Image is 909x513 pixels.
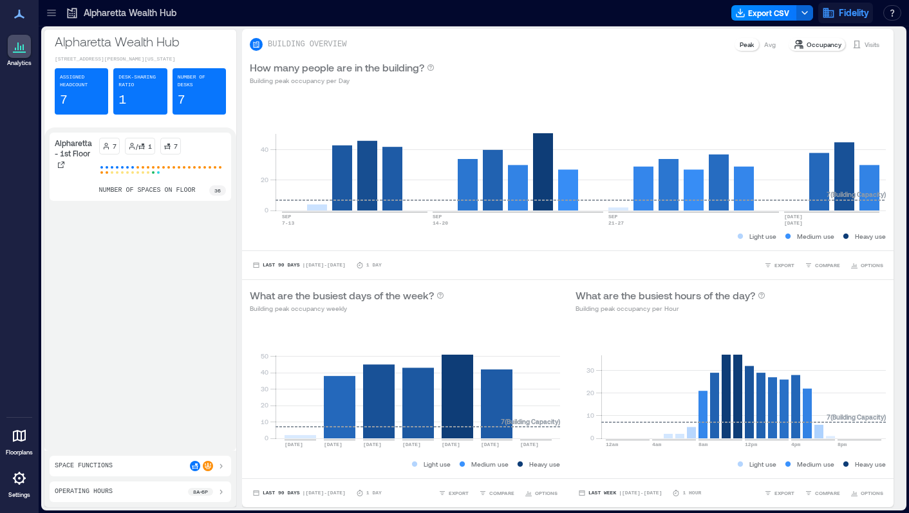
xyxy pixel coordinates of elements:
p: 1 [148,141,152,151]
p: Alpharetta Wealth Hub [84,6,176,19]
button: OPTIONS [522,487,560,499]
p: Light use [749,459,776,469]
a: Analytics [3,31,35,71]
text: 14-20 [433,220,448,226]
p: How many people are in the building? [250,60,424,75]
p: Alpharetta Wealth Hub [55,32,226,50]
text: 4am [652,442,662,447]
tspan: 30 [261,385,268,393]
span: OPTIONS [861,261,883,269]
p: Medium use [797,231,834,241]
text: 4pm [791,442,801,447]
p: Medium use [471,459,509,469]
tspan: 0 [590,434,594,442]
p: Heavy use [529,459,560,469]
p: Alpharetta - 1st Floor [55,138,94,158]
p: 1 [118,91,126,109]
tspan: 10 [261,418,268,425]
button: OPTIONS [848,259,886,272]
p: Peak [740,39,754,50]
span: Fidelity [839,6,869,19]
text: [DATE] [520,442,539,447]
text: [DATE] [285,442,303,447]
button: EXPORT [762,259,797,272]
span: EXPORT [774,261,794,269]
tspan: 10 [586,411,594,419]
button: Last 90 Days |[DATE]-[DATE] [250,259,348,272]
text: [DATE] [784,220,803,226]
p: Building peak occupancy per Day [250,75,435,86]
p: Occupancy [807,39,841,50]
p: Heavy use [855,459,886,469]
text: [DATE] [784,214,803,219]
tspan: 50 [261,352,268,360]
p: [STREET_ADDRESS][PERSON_NAME][US_STATE] [55,55,226,63]
p: Settings [8,491,30,499]
p: Visits [865,39,879,50]
p: Floorplans [6,449,33,456]
tspan: 0 [265,206,268,214]
text: SEP [608,214,618,219]
text: [DATE] [442,442,460,447]
p: 1 Day [366,261,382,269]
text: 8pm [838,442,847,447]
p: 36 [214,187,221,194]
span: OPTIONS [861,489,883,497]
tspan: 20 [261,176,268,183]
button: COMPARE [476,487,517,499]
p: Light use [424,459,451,469]
p: Number of Desks [178,73,221,89]
p: 7 [178,91,185,109]
p: Building peak occupancy per Hour [576,303,765,313]
button: Export CSV [731,5,797,21]
p: / [136,141,138,151]
a: Floorplans [2,420,37,460]
p: 7 [174,141,178,151]
p: 7 [60,91,68,109]
span: OPTIONS [535,489,558,497]
a: Settings [4,463,35,503]
tspan: 40 [261,368,268,376]
span: COMPARE [815,261,840,269]
p: Operating Hours [55,487,113,497]
p: What are the busiest days of the week? [250,288,434,303]
p: Avg [764,39,776,50]
p: 1 Day [366,489,382,497]
button: COMPARE [802,259,843,272]
text: [DATE] [363,442,382,447]
tspan: 30 [586,366,594,374]
text: 12pm [745,442,757,447]
text: 7-13 [282,220,294,226]
text: 12am [606,442,618,447]
button: Fidelity [818,3,873,23]
text: SEP [282,214,292,219]
text: [DATE] [402,442,421,447]
p: Analytics [7,59,32,67]
p: BUILDING OVERVIEW [268,39,346,50]
tspan: 20 [261,401,268,409]
p: Building peak occupancy weekly [250,303,444,313]
p: Light use [749,231,776,241]
text: 21-27 [608,220,624,226]
p: 7 [113,141,117,151]
p: Medium use [797,459,834,469]
p: number of spaces on floor [99,185,196,196]
p: 8a - 6p [193,488,208,496]
p: Assigned Headcount [60,73,103,89]
text: [DATE] [481,442,500,447]
button: EXPORT [762,487,797,499]
tspan: 40 [261,145,268,153]
tspan: 0 [265,434,268,442]
text: [DATE] [324,442,342,447]
p: Heavy use [855,231,886,241]
button: EXPORT [436,487,471,499]
button: OPTIONS [848,487,886,499]
p: Space Functions [55,461,113,471]
button: COMPARE [802,487,843,499]
span: EXPORT [774,489,794,497]
button: Last 90 Days |[DATE]-[DATE] [250,487,348,499]
tspan: 20 [586,389,594,396]
p: 1 Hour [682,489,701,497]
p: Desk-sharing ratio [118,73,162,89]
button: Last Week |[DATE]-[DATE] [576,487,664,499]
